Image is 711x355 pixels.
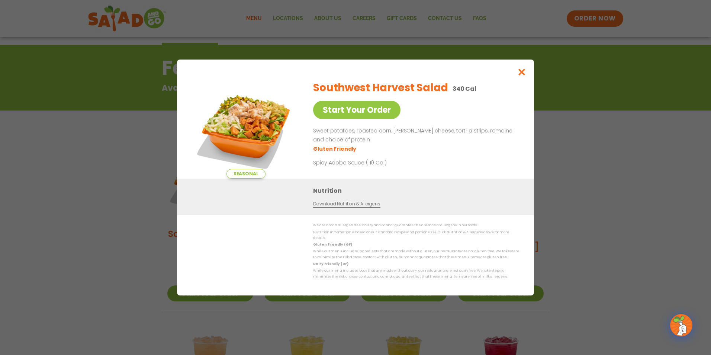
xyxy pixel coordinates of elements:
strong: Gluten Friendly (GF) [313,242,352,247]
img: wpChatIcon [671,315,692,336]
p: Sweet potatoes, roasted corn, [PERSON_NAME] cheese, tortilla strips, romaine and choice of protein. [313,127,516,144]
span: Seasonal [226,169,266,179]
li: Gluten Friendly [313,145,357,153]
p: 340 Cal [453,84,476,93]
h3: Nutrition [313,186,523,195]
a: Download Nutrition & Allergens [313,201,380,208]
img: Featured product photo for Southwest Harvest Salad [194,74,298,179]
p: Spicy Adobo Sauce (110 Cal) [313,159,451,167]
h2: Southwest Harvest Salad [313,80,448,96]
a: Start Your Order [313,101,400,119]
p: While our menu includes foods that are made without dairy, our restaurants are not dairy free. We... [313,268,519,279]
p: While our menu includes ingredients that are made without gluten, our restaurants are not gluten ... [313,249,519,260]
p: Nutrition information is based on our standard recipes and portion sizes. Click Nutrition & Aller... [313,230,519,241]
button: Close modal [510,60,534,84]
p: We are not an allergen free facility and cannot guarantee the absence of allergens in our foods. [313,223,519,228]
strong: Dairy Friendly (DF) [313,262,348,266]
